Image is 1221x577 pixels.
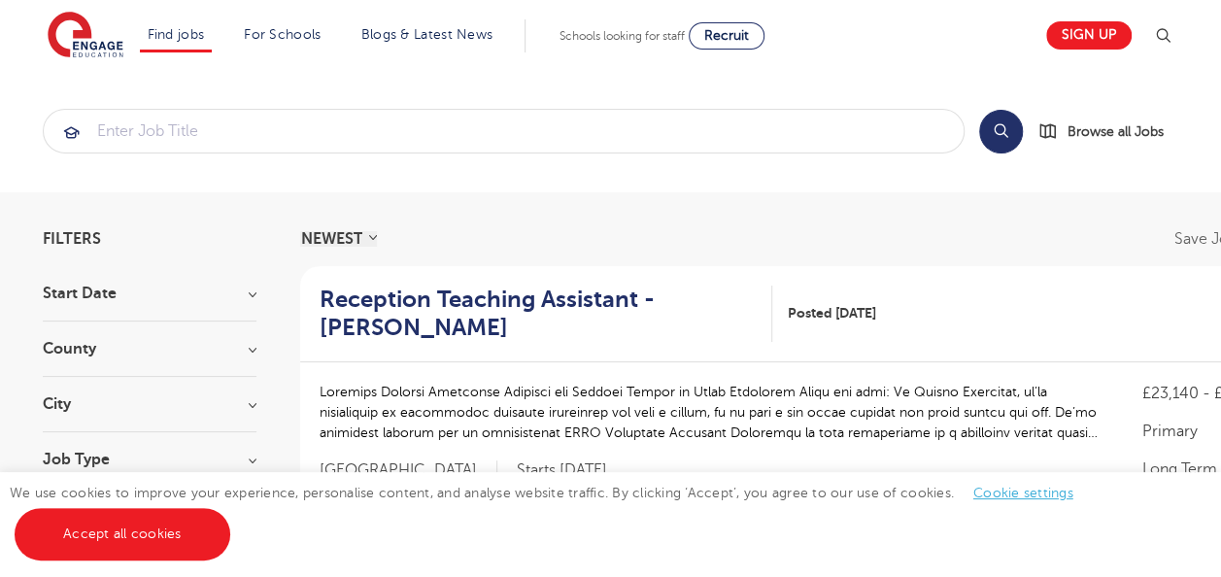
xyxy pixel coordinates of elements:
span: Recruit [704,28,749,43]
a: Accept all cookies [15,508,230,560]
span: [GEOGRAPHIC_DATA] [320,460,497,481]
h3: Job Type [43,452,256,467]
a: Blogs & Latest News [361,27,493,42]
h2: Reception Teaching Assistant - [PERSON_NAME] [320,286,758,342]
span: Browse all Jobs [1068,120,1164,143]
h3: County [43,341,256,356]
a: Find jobs [148,27,205,42]
h3: City [43,396,256,412]
input: Submit [44,110,964,153]
button: Search [979,110,1023,153]
p: Starts [DATE] [517,460,607,481]
a: For Schools [244,27,321,42]
div: Submit [43,109,965,153]
a: Sign up [1046,21,1132,50]
a: Recruit [689,22,764,50]
span: We use cookies to improve your experience, personalise content, and analyse website traffic. By c... [10,486,1093,541]
span: Filters [43,231,101,247]
img: Engage Education [48,12,123,60]
span: Posted [DATE] [787,303,875,323]
a: Reception Teaching Assistant - [PERSON_NAME] [320,286,773,342]
h3: Start Date [43,286,256,301]
p: Loremips Dolorsi Ametconse Adipisci eli Seddoei Tempor in Utlab Etdolorem Aliqu eni admi: Ve Quis... [320,382,1104,443]
span: Schools looking for staff [560,29,685,43]
a: Browse all Jobs [1038,120,1179,143]
a: Cookie settings [973,486,1073,500]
